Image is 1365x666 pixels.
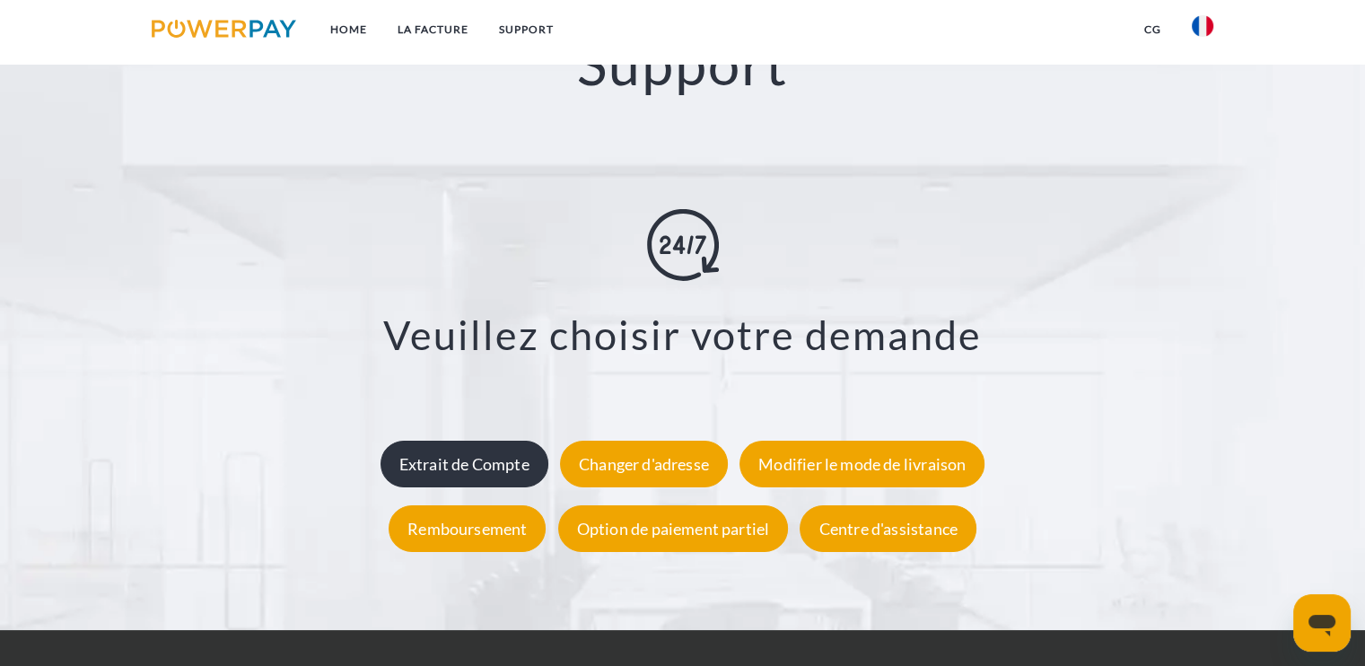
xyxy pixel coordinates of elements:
[376,453,553,473] a: Extrait de Compte
[152,20,296,38] img: logo-powerpay.svg
[384,518,550,538] a: Remboursement
[68,29,1297,100] h2: Support
[1192,15,1213,37] img: fr
[389,504,546,551] div: Remboursement
[484,13,569,46] a: Support
[382,13,484,46] a: LA FACTURE
[739,440,984,486] div: Modifier le mode de livraison
[558,504,789,551] div: Option de paiement partiel
[1293,594,1351,652] iframe: Bouton de lancement de la fenêtre de messagerie
[735,453,989,473] a: Modifier le mode de livraison
[315,13,382,46] a: Home
[647,209,719,281] img: online-shopping.svg
[91,310,1274,360] h3: Veuillez choisir votre demande
[554,518,793,538] a: Option de paiement partiel
[1129,13,1177,46] a: CG
[800,504,976,551] div: Centre d'assistance
[560,440,728,486] div: Changer d'adresse
[556,453,732,473] a: Changer d'adresse
[795,518,980,538] a: Centre d'assistance
[381,440,548,486] div: Extrait de Compte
